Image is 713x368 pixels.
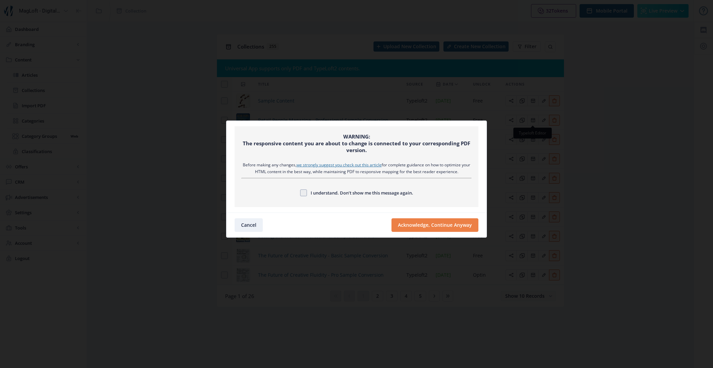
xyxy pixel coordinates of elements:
[307,189,413,197] span: I understand. Don’t show me this message again.
[235,218,263,232] button: Cancel
[241,162,472,175] div: Before making any changes, for complete guidance on how to optimize your HTML content in the best...
[241,133,472,153] div: WARNING: The responsive content you are about to change is connected to your corresponding PDF ve...
[391,218,478,232] button: Acknowledge, Continue Anyway
[296,162,382,168] a: we strongly suggest you check out this article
